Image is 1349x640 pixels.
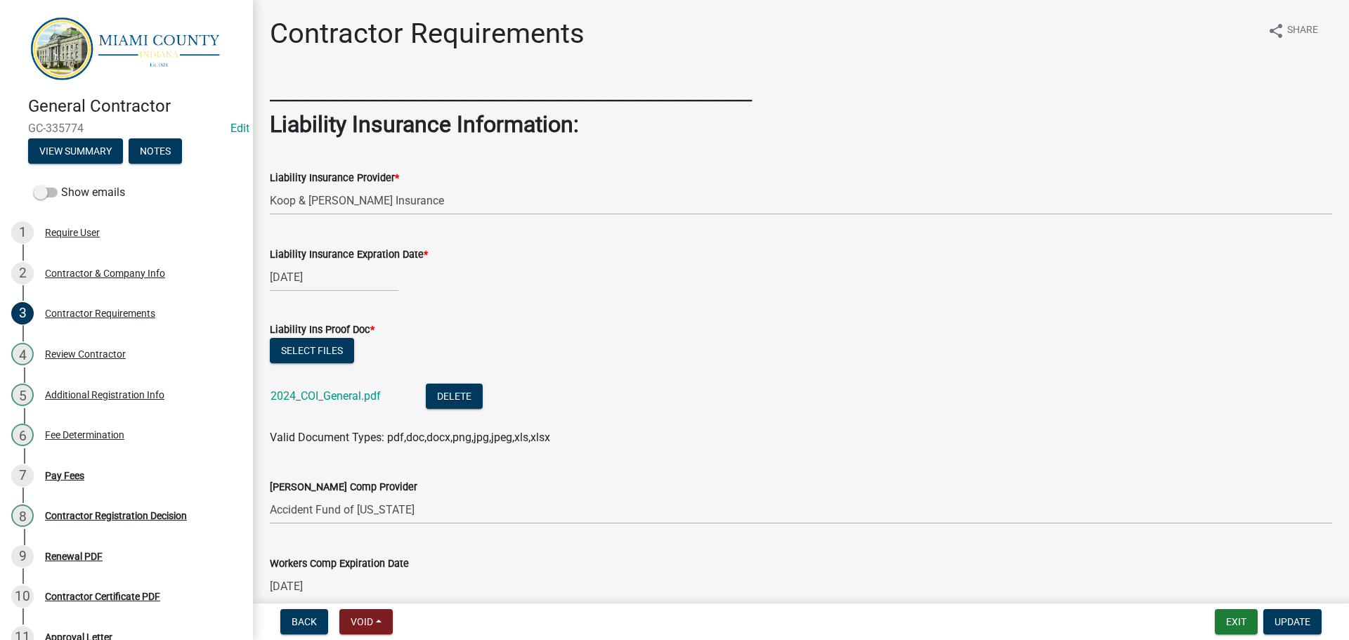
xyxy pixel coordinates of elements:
[270,79,1332,105] h2: _________________________________________________
[45,592,160,601] div: Contractor Certificate PDF
[270,338,354,363] button: Select files
[45,228,100,237] div: Require User
[351,616,373,627] span: Void
[45,390,164,400] div: Additional Registration Info
[270,572,398,601] input: mm/dd/yyyy
[34,184,125,201] label: Show emails
[45,471,84,481] div: Pay Fees
[11,585,34,608] div: 10
[270,325,374,335] label: Liability Ins Proof Doc
[11,221,34,244] div: 1
[230,122,249,135] wm-modal-confirm: Edit Application Number
[270,174,399,183] label: Liability Insurance Provider
[45,349,126,359] div: Review Contractor
[28,147,123,158] wm-modal-confirm: Summary
[270,559,409,569] label: Workers Comp Expiration Date
[45,551,103,561] div: Renewal PDF
[11,464,34,487] div: 7
[270,250,428,260] label: Liability Insurance Expration Date
[280,609,328,634] button: Back
[129,147,182,158] wm-modal-confirm: Notes
[28,96,242,117] h4: General Contractor
[270,17,585,51] h1: Contractor Requirements
[1275,616,1310,627] span: Update
[11,504,34,527] div: 8
[45,511,187,521] div: Contractor Registration Decision
[1287,22,1318,39] span: Share
[270,431,550,444] span: Valid Document Types: pdf,doc,docx,png,jpg,jpeg,xls,xlsx
[11,262,34,285] div: 2
[426,391,483,404] wm-modal-confirm: Delete Document
[339,609,393,634] button: Void
[270,111,579,138] strong: Liability Insurance Information:
[11,545,34,568] div: 9
[426,384,483,409] button: Delete
[11,384,34,406] div: 5
[271,389,381,403] a: 2024_COI_General.pdf
[28,138,123,164] button: View Summary
[1215,609,1258,634] button: Exit
[270,483,417,492] label: [PERSON_NAME] Comp Provider
[292,616,317,627] span: Back
[11,424,34,446] div: 6
[1256,17,1329,44] button: shareShare
[11,302,34,325] div: 3
[11,343,34,365] div: 4
[270,263,398,292] input: mm/dd/yyyy
[45,268,165,278] div: Contractor & Company Info
[230,122,249,135] a: Edit
[1267,22,1284,39] i: share
[45,430,124,440] div: Fee Determination
[28,122,225,135] span: GC-335774
[28,15,230,81] img: Miami County, Indiana
[1263,609,1322,634] button: Update
[45,308,155,318] div: Contractor Requirements
[129,138,182,164] button: Notes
